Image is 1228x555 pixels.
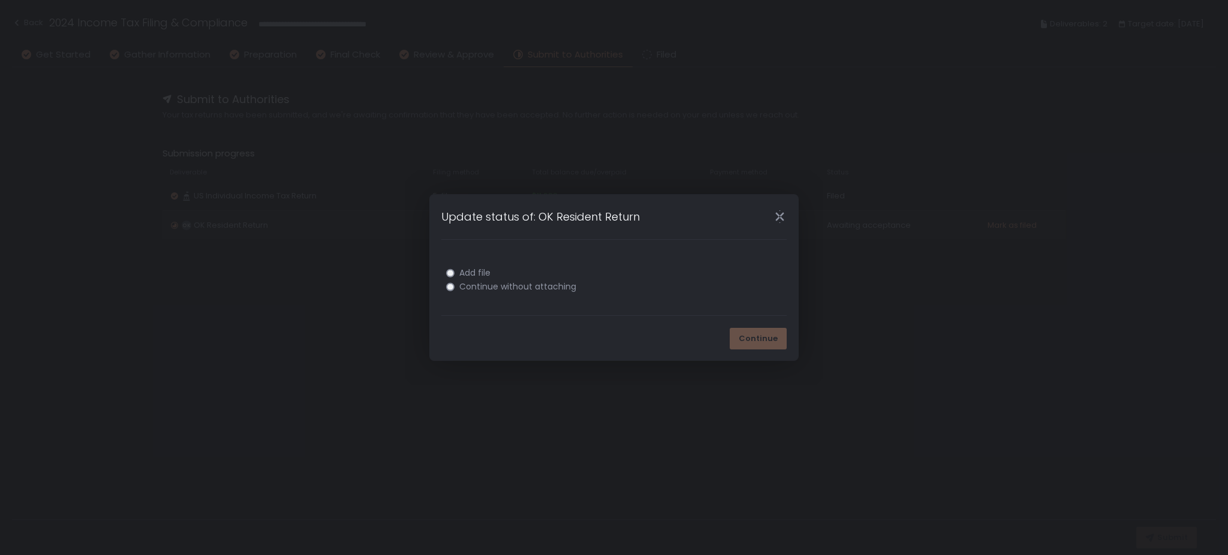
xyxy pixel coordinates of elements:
[441,209,640,225] h1: Update status of: OK Resident Return
[459,282,576,291] span: Continue without attaching
[446,283,455,291] input: Continue without attaching
[459,269,490,277] span: Add file
[760,210,799,224] div: Close
[446,269,455,277] input: Add file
